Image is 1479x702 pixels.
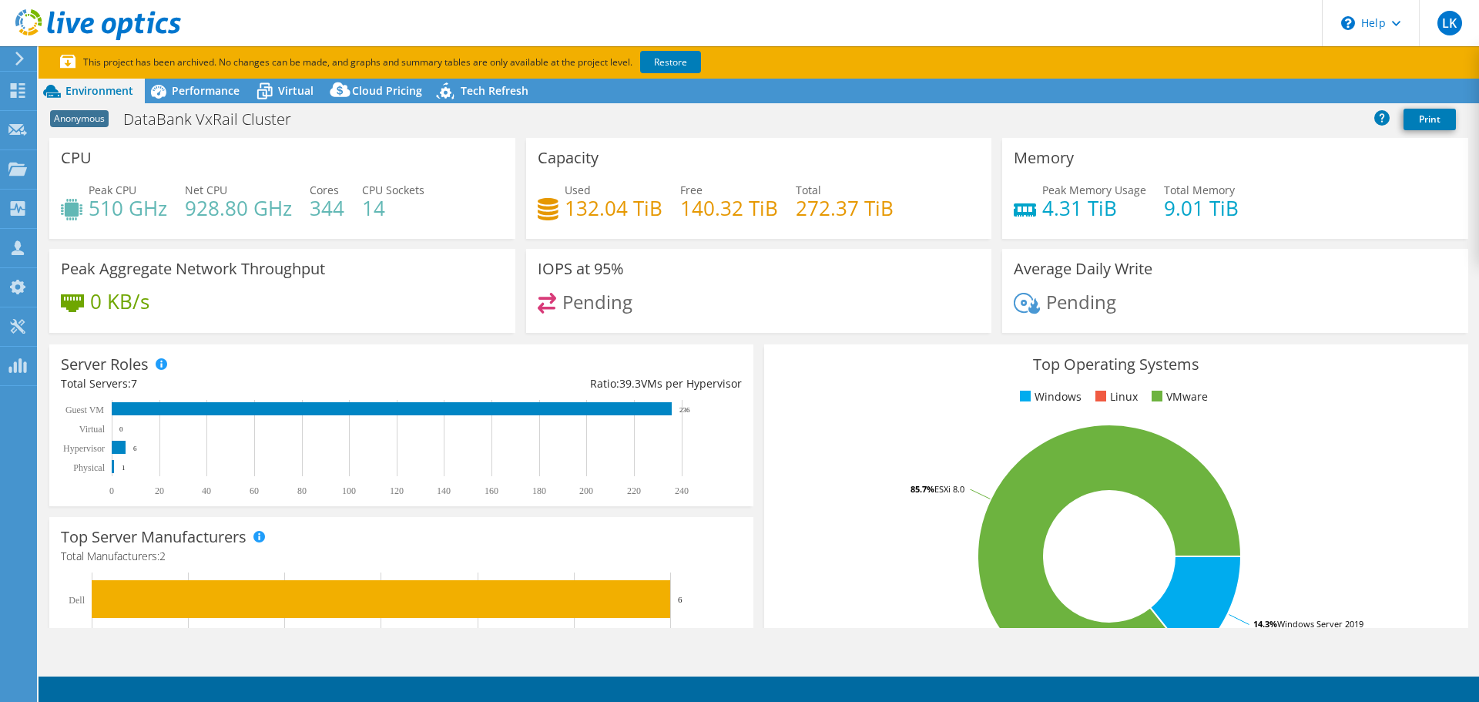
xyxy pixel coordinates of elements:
tspan: Windows Server 2019 [1277,618,1363,630]
li: VMware [1148,388,1208,405]
text: Virtual [79,424,106,435]
h3: Capacity [538,149,599,166]
span: Pending [562,289,632,314]
span: LK [1437,11,1462,35]
text: 6 [133,445,137,452]
text: Dell [69,595,85,606]
a: Restore [640,51,701,73]
span: Net CPU [185,183,227,197]
text: Hypervisor [63,443,105,454]
h4: Total Manufacturers: [61,548,742,565]
span: Free [680,183,703,197]
span: Total [796,183,821,197]
text: 80 [297,485,307,496]
text: 1 [122,464,126,472]
h4: 4.31 TiB [1042,200,1146,217]
text: 40 [202,485,211,496]
p: This project has been archived. No changes can be made, and graphs and summary tables are only av... [60,54,815,71]
div: Total Servers: [61,375,401,392]
h4: 14 [362,200,424,217]
text: 20 [155,485,164,496]
h3: Average Daily Write [1014,260,1152,277]
tspan: 85.7% [911,483,934,495]
text: 0 [109,485,114,496]
h3: Top Operating Systems [776,356,1457,373]
span: Total Memory [1164,183,1235,197]
h4: 140.32 TiB [680,200,778,217]
span: Tech Refresh [461,83,528,98]
li: Linux [1092,388,1138,405]
tspan: ESXi 8.0 [934,483,964,495]
h4: 0 KB/s [90,293,149,310]
span: Pending [1046,289,1116,314]
text: 0 [119,425,123,433]
span: Anonymous [50,110,109,127]
text: 120 [390,485,404,496]
span: Peak CPU [89,183,136,197]
svg: \n [1341,16,1355,30]
h3: Memory [1014,149,1074,166]
text: 140 [437,485,451,496]
div: Ratio: VMs per Hypervisor [401,375,742,392]
span: Performance [172,83,240,98]
h4: 928.80 GHz [185,200,292,217]
text: 60 [250,485,259,496]
span: CPU Sockets [362,183,424,197]
span: Environment [65,83,133,98]
text: 236 [679,406,690,414]
h4: 344 [310,200,344,217]
span: Peak Memory Usage [1042,183,1146,197]
h3: IOPS at 95% [538,260,624,277]
text: 6 [678,595,682,604]
span: Cores [310,183,339,197]
text: 240 [675,485,689,496]
h3: CPU [61,149,92,166]
li: Windows [1016,388,1082,405]
tspan: 14.3% [1253,618,1277,630]
h4: 272.37 TiB [796,200,894,217]
h4: 132.04 TiB [565,200,662,217]
h4: 510 GHz [89,200,167,217]
span: Virtual [278,83,314,98]
text: 200 [579,485,593,496]
text: 180 [532,485,546,496]
text: Physical [73,462,105,473]
h3: Server Roles [61,356,149,373]
text: 100 [342,485,356,496]
text: 220 [627,485,641,496]
span: 7 [131,376,137,391]
h1: DataBank VxRail Cluster [116,111,315,128]
span: Used [565,183,591,197]
text: 160 [485,485,498,496]
span: 39.3 [619,376,641,391]
h3: Peak Aggregate Network Throughput [61,260,325,277]
a: Print [1404,109,1456,130]
h3: Top Server Manufacturers [61,529,246,546]
h4: 9.01 TiB [1164,200,1239,217]
text: Guest VM [65,405,104,415]
span: Cloud Pricing [352,83,422,98]
span: 2 [159,549,166,563]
